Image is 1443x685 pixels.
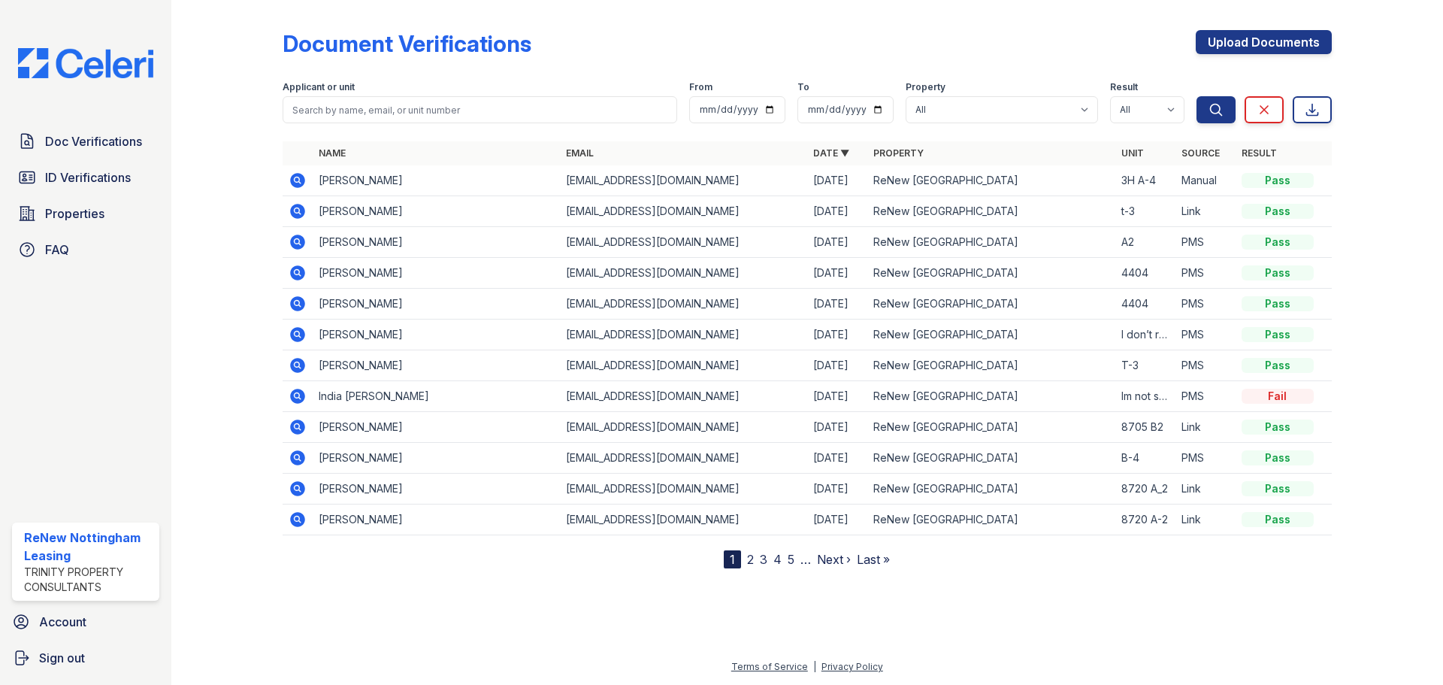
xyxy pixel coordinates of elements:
td: [DATE] [807,258,867,289]
td: ReNew [GEOGRAPHIC_DATA] [867,443,1115,474]
a: Upload Documents [1196,30,1332,54]
td: ReNew [GEOGRAPHIC_DATA] [867,381,1115,412]
td: Link [1175,505,1236,535]
td: [DATE] [807,289,867,320]
td: Manual [1175,165,1236,196]
td: ReNew [GEOGRAPHIC_DATA] [867,196,1115,227]
td: [PERSON_NAME] [313,289,560,320]
td: [PERSON_NAME] [313,443,560,474]
td: I don’t remember it was A-2 or something 1,480 a month [1115,320,1175,350]
td: Link [1175,196,1236,227]
a: Property [873,147,924,159]
div: Pass [1242,204,1314,219]
td: ReNew [GEOGRAPHIC_DATA] [867,227,1115,258]
a: Terms of Service [731,661,808,672]
td: [DATE] [807,505,867,535]
a: Last » [857,552,890,567]
td: ReNew [GEOGRAPHIC_DATA] [867,289,1115,320]
td: ReNew [GEOGRAPHIC_DATA] [867,165,1115,196]
div: Pass [1242,235,1314,250]
a: Email [566,147,594,159]
div: Pass [1242,296,1314,311]
td: [PERSON_NAME] [313,505,560,535]
td: PMS [1175,227,1236,258]
td: [PERSON_NAME] [313,350,560,381]
td: [EMAIL_ADDRESS][DOMAIN_NAME] [560,505,807,535]
a: Date ▼ [813,147,849,159]
label: Applicant or unit [283,81,355,93]
td: [PERSON_NAME] [313,258,560,289]
td: [EMAIL_ADDRESS][DOMAIN_NAME] [560,412,807,443]
a: Privacy Policy [821,661,883,672]
td: [DATE] [807,165,867,196]
div: Pass [1242,173,1314,188]
td: [PERSON_NAME] [313,412,560,443]
td: PMS [1175,258,1236,289]
td: Im not sure 8811 [1115,381,1175,412]
a: Name [319,147,346,159]
a: FAQ [12,235,159,265]
a: Source [1181,147,1220,159]
td: [PERSON_NAME] [313,196,560,227]
a: 3 [760,552,767,567]
td: PMS [1175,381,1236,412]
img: CE_Logo_Blue-a8612792a0a2168367f1c8372b55b34899dd931a85d93a1a3d3e32e68fde9ad4.png [6,48,165,78]
a: 2 [747,552,754,567]
div: Pass [1242,327,1314,342]
td: ReNew [GEOGRAPHIC_DATA] [867,320,1115,350]
label: To [797,81,809,93]
div: Pass [1242,512,1314,527]
td: PMS [1175,320,1236,350]
a: 5 [788,552,794,567]
td: ReNew [GEOGRAPHIC_DATA] [867,474,1115,505]
td: A2 [1115,227,1175,258]
span: Account [39,613,86,631]
td: [EMAIL_ADDRESS][DOMAIN_NAME] [560,443,807,474]
td: [DATE] [807,443,867,474]
td: Link [1175,412,1236,443]
td: ReNew [GEOGRAPHIC_DATA] [867,350,1115,381]
td: [DATE] [807,381,867,412]
span: Sign out [39,649,85,667]
div: Pass [1242,481,1314,496]
td: PMS [1175,443,1236,474]
td: [EMAIL_ADDRESS][DOMAIN_NAME] [560,196,807,227]
a: Doc Verifications [12,126,159,156]
div: Fail [1242,389,1314,404]
a: Account [6,607,165,637]
td: India [PERSON_NAME] [313,381,560,412]
td: [EMAIL_ADDRESS][DOMAIN_NAME] [560,320,807,350]
span: ID Verifications [45,168,131,186]
a: Properties [12,199,159,229]
td: 8720 A_2 [1115,474,1175,505]
td: ReNew [GEOGRAPHIC_DATA] [867,258,1115,289]
td: 8720 A-2 [1115,505,1175,535]
td: [EMAIL_ADDRESS][DOMAIN_NAME] [560,165,807,196]
div: Pass [1242,358,1314,373]
div: Pass [1242,450,1314,465]
div: ReNew Nottingham Leasing [24,529,153,565]
td: [EMAIL_ADDRESS][DOMAIN_NAME] [560,474,807,505]
a: 4 [773,552,782,567]
td: [PERSON_NAME] [313,227,560,258]
td: [DATE] [807,196,867,227]
td: Link [1175,474,1236,505]
input: Search by name, email, or unit number [283,96,677,123]
span: Doc Verifications [45,132,142,150]
a: Result [1242,147,1277,159]
a: Unit [1121,147,1144,159]
td: 4404 [1115,258,1175,289]
td: 8705 B2 [1115,412,1175,443]
label: From [689,81,712,93]
td: [DATE] [807,412,867,443]
div: Document Verifications [283,30,531,57]
td: [PERSON_NAME] [313,165,560,196]
td: t-3 [1115,196,1175,227]
div: Pass [1242,420,1314,435]
td: [PERSON_NAME] [313,320,560,350]
td: ReNew [GEOGRAPHIC_DATA] [867,505,1115,535]
div: Trinity Property Consultants [24,565,153,595]
div: Pass [1242,265,1314,280]
td: [EMAIL_ADDRESS][DOMAIN_NAME] [560,350,807,381]
a: Next › [817,552,851,567]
